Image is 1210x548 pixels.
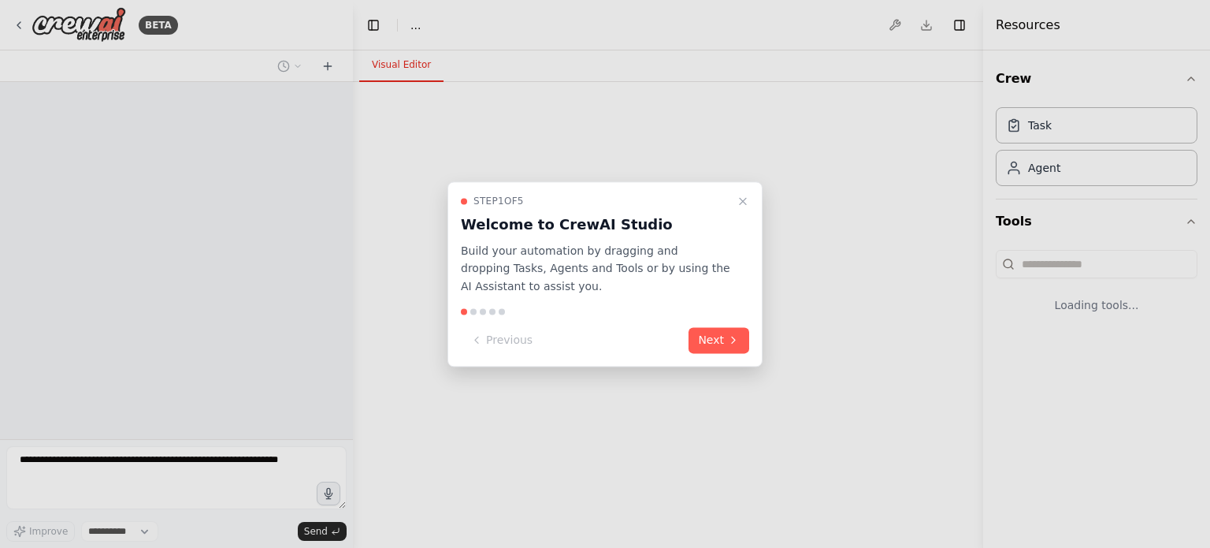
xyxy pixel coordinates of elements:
button: Next [689,327,749,353]
p: Build your automation by dragging and dropping Tasks, Agents and Tools or by using the AI Assista... [461,242,730,296]
h3: Welcome to CrewAI Studio [461,214,730,236]
button: Previous [461,327,542,353]
span: Step 1 of 5 [473,195,524,207]
button: Close walkthrough [733,192,752,211]
button: Hide left sidebar [362,14,384,36]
